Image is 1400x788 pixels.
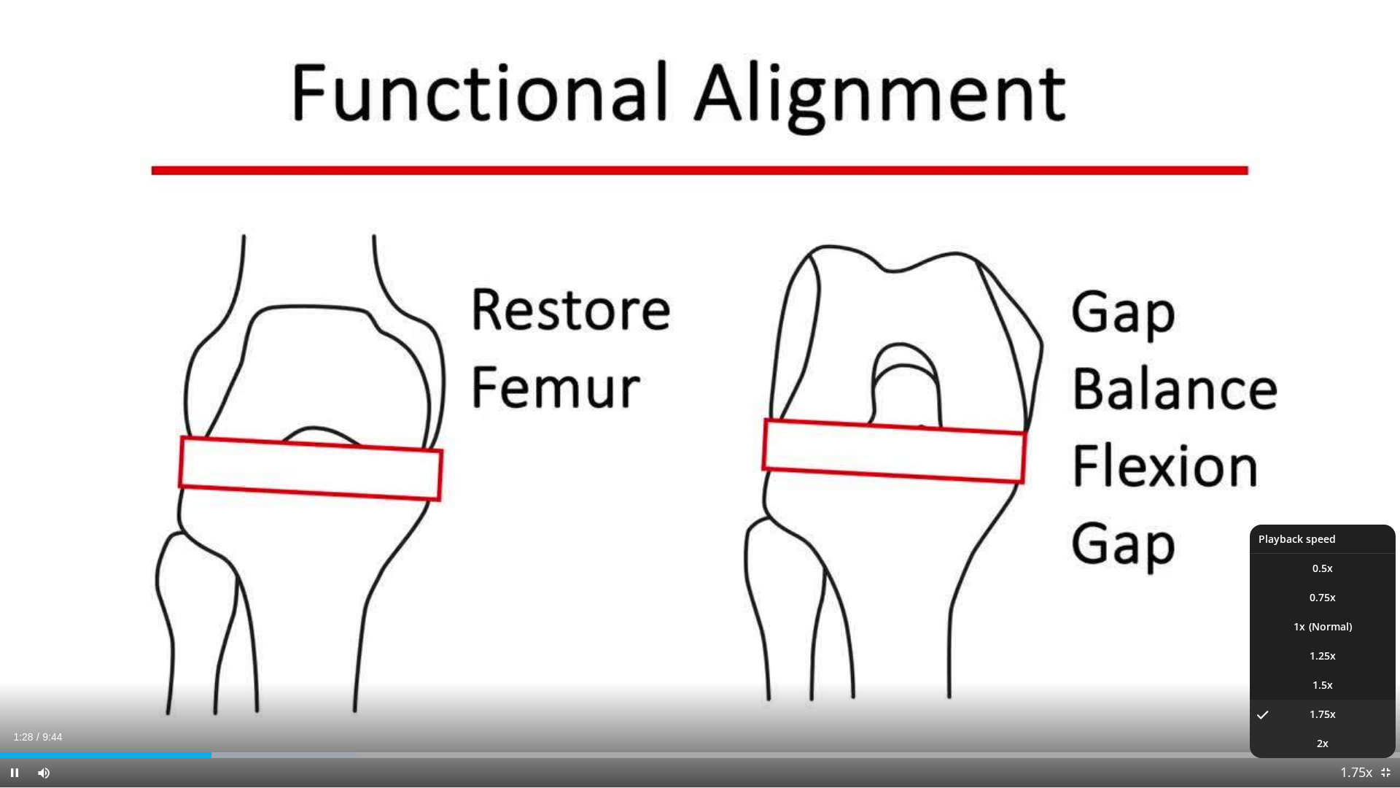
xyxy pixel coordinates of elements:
button: Exit Fullscreen [1371,758,1400,787]
span: 2x [1317,736,1329,751]
span: 1.75x [1310,707,1336,722]
span: 9:44 [42,731,62,743]
span: / [36,731,39,743]
span: 1:28 [13,731,33,743]
button: Mute [29,758,58,787]
span: 0.75x [1310,590,1336,605]
span: 1x [1294,619,1305,634]
button: Playback Rate [1342,758,1371,787]
span: 1.5x [1312,678,1333,692]
span: 0.5x [1312,561,1333,576]
span: 1.25x [1310,649,1336,663]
